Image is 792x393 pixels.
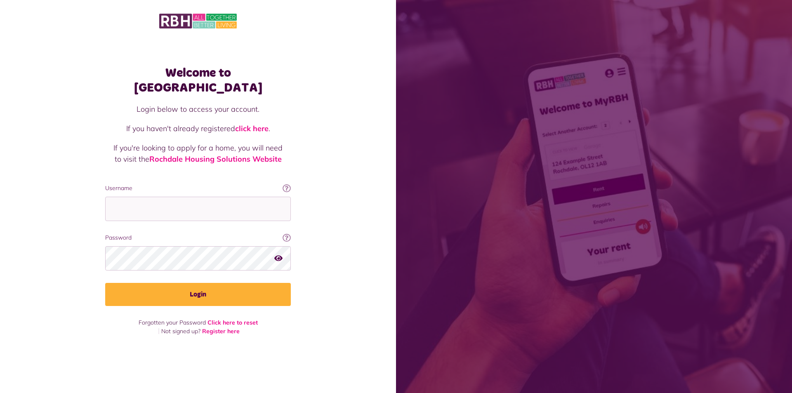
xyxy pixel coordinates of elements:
[149,154,282,164] a: Rochdale Housing Solutions Website
[159,12,237,30] img: MyRBH
[105,66,291,95] h1: Welcome to [GEOGRAPHIC_DATA]
[105,184,291,193] label: Username
[113,123,283,134] p: If you haven't already registered .
[105,283,291,306] button: Login
[207,319,258,326] a: Click here to reset
[235,124,269,133] a: click here
[161,327,200,335] span: Not signed up?
[139,319,206,326] span: Forgotten your Password
[202,327,240,335] a: Register here
[105,233,291,242] label: Password
[113,104,283,115] p: Login below to access your account.
[113,142,283,165] p: If you're looking to apply for a home, you will need to visit the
